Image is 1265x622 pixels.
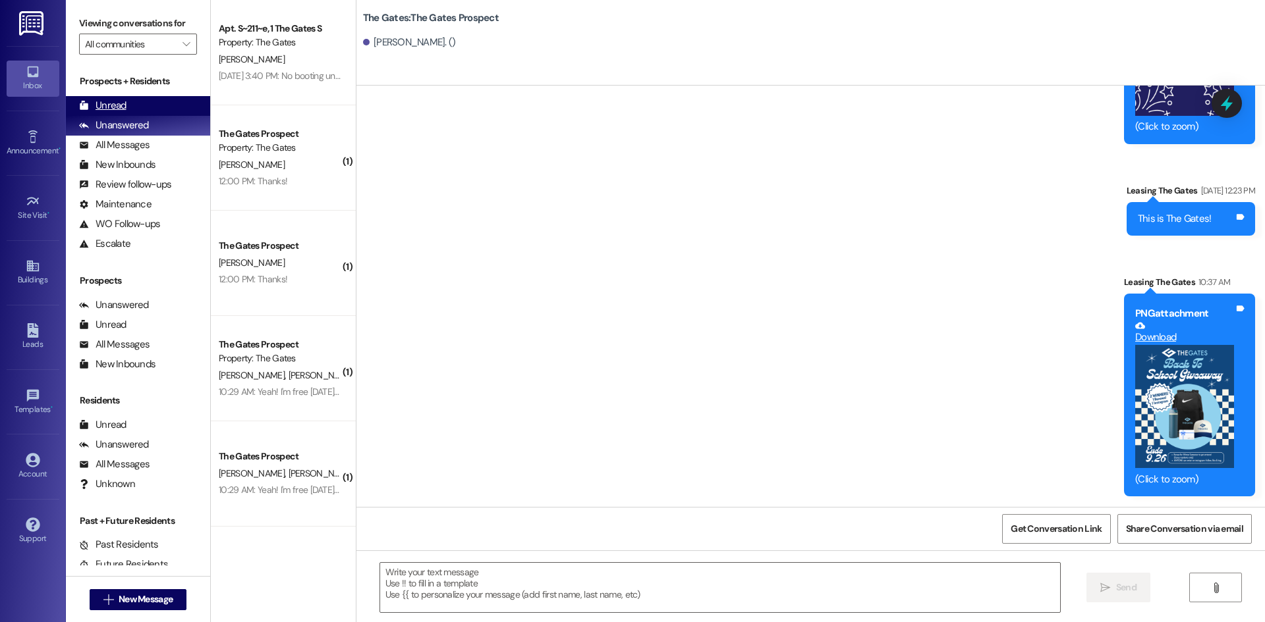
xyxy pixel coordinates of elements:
[1127,184,1255,202] div: Leasing The Gates
[219,450,341,463] div: The Gates Prospect
[1117,514,1252,544] button: Share Conversation via email
[1011,522,1102,536] span: Get Conversation Link
[219,467,289,479] span: [PERSON_NAME]
[79,99,126,113] div: Unread
[7,61,59,96] a: Inbox
[79,538,159,552] div: Past Residents
[1135,473,1234,486] div: (Click to zoom)
[79,338,150,351] div: All Messages
[1002,514,1110,544] button: Get Conversation Link
[219,127,341,141] div: The Gates Prospect
[1195,275,1231,289] div: 10:37 AM
[219,239,341,253] div: The Gates Prospect
[219,159,285,170] span: [PERSON_NAME]
[119,592,173,606] span: New Message
[79,178,171,192] div: Review follow-ups
[66,394,210,407] div: Residents
[7,255,59,290] a: Buildings
[219,141,341,155] div: Property: The Gates
[79,217,160,231] div: WO Follow-ups
[1100,583,1110,593] i: 
[79,438,149,452] div: Unanswered
[183,39,190,49] i: 
[1211,583,1221,593] i: 
[219,351,341,365] div: Property: The Gates
[79,557,168,571] div: Future Residents
[1124,275,1255,294] div: Leasing The Gates
[219,257,285,269] span: [PERSON_NAME]
[288,369,354,381] span: [PERSON_NAME]
[1135,120,1234,134] div: (Click to zoom)
[1086,573,1150,602] button: Send
[1135,345,1234,469] button: Zoom image
[66,274,210,288] div: Prospects
[1116,581,1137,594] span: Send
[219,386,524,398] div: 10:29 AM: Yeah! I'm free [DATE] (evening), [DATE] (evening) and [DATE] (afternoon)
[219,484,524,496] div: 10:29 AM: Yeah! I'm free [DATE] (evening), [DATE] (evening) and [DATE] (afternoon)
[79,418,126,432] div: Unread
[51,403,53,412] span: •
[79,318,126,332] div: Unread
[59,144,61,153] span: •
[7,319,59,355] a: Leads
[47,209,49,218] span: •
[85,34,176,55] input: All communities
[79,357,155,371] div: New Inbounds
[79,457,150,471] div: All Messages
[79,118,149,132] div: Unanswered
[7,190,59,226] a: Site Visit •
[19,11,46,36] img: ResiDesk Logo
[219,369,289,381] span: [PERSON_NAME]
[219,273,287,285] div: 12:00 PM: Thanks!
[288,467,354,479] span: [PERSON_NAME]
[7,513,59,549] a: Support
[66,514,210,528] div: Past + Future Residents
[363,36,456,49] div: [PERSON_NAME]. ()
[7,449,59,484] a: Account
[1135,307,1208,320] b: PNG attachment
[79,237,130,251] div: Escalate
[1198,184,1255,197] div: [DATE] 12:23 PM
[1135,321,1234,344] a: Download
[79,197,152,211] div: Maintenance
[7,384,59,420] a: Templates •
[90,589,187,610] button: New Message
[363,11,499,25] b: The Gates: The Gates Prospect
[219,36,341,49] div: Property: The Gates
[79,13,197,34] label: Viewing conversations for
[103,594,113,605] i: 
[79,138,150,152] div: All Messages
[66,74,210,88] div: Prospects + Residents
[79,298,149,312] div: Unanswered
[219,22,341,36] div: Apt. S~211~e, 1 The Gates S
[79,158,155,172] div: New Inbounds
[219,338,341,351] div: The Gates Prospect
[79,477,135,491] div: Unknown
[1138,212,1212,226] div: This is The Gates!
[219,53,285,65] span: [PERSON_NAME]
[219,175,287,187] div: 12:00 PM: Thanks!
[219,70,407,82] div: [DATE] 3:40 PM: No booting until next week, right?
[1126,522,1243,536] span: Share Conversation via email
